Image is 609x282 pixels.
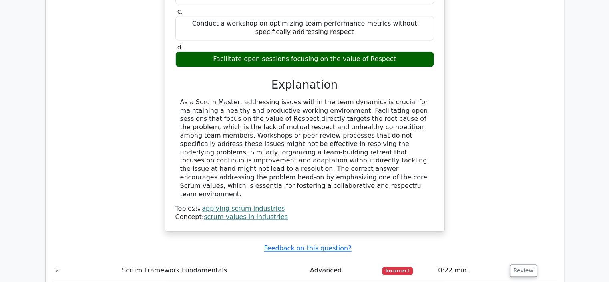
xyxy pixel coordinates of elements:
span: Incorrect [382,267,413,275]
div: As a Scrum Master, addressing issues within the team dynamics is crucial for maintaining a health... [180,98,429,199]
a: Feedback on this question? [264,244,351,252]
button: Review [510,264,537,277]
a: applying scrum industries [202,205,285,212]
a: scrum values in industries [204,213,288,221]
div: Conduct a workshop on optimizing team performance metrics without specifically addressing respect [175,16,434,40]
td: Scrum Framework Fundamentals [119,259,307,282]
div: Topic: [175,205,434,213]
span: d. [177,43,183,51]
td: 2 [52,259,119,282]
td: 0:22 min. [435,259,506,282]
span: c. [177,8,183,15]
td: Advanced [307,259,379,282]
div: Facilitate open sessions focusing on the value of Respect [175,51,434,67]
div: Concept: [175,213,434,221]
h3: Explanation [180,78,429,92]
